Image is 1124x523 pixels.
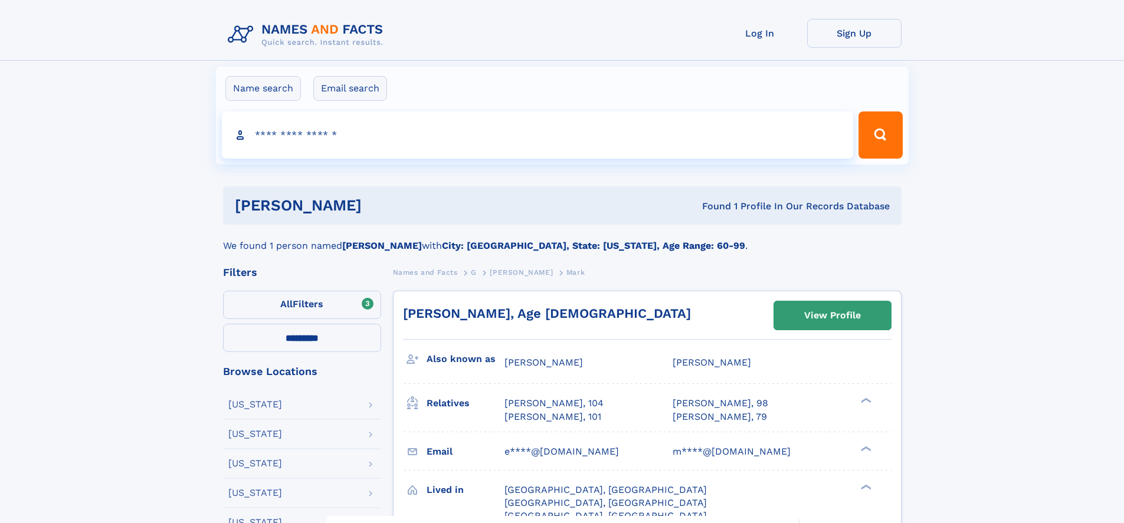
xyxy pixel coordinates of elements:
a: Log In [713,19,807,48]
div: [US_STATE] [228,429,282,439]
b: City: [GEOGRAPHIC_DATA], State: [US_STATE], Age Range: 60-99 [442,240,745,251]
a: [PERSON_NAME], 104 [504,397,604,410]
h3: Relatives [427,393,504,413]
a: Sign Up [807,19,902,48]
span: [GEOGRAPHIC_DATA], [GEOGRAPHIC_DATA] [504,510,707,521]
h3: Lived in [427,480,504,500]
span: [PERSON_NAME] [504,357,583,368]
div: ❯ [858,397,872,404]
label: Filters [223,291,381,319]
label: Name search [225,76,301,101]
div: View Profile [804,302,861,329]
div: [US_STATE] [228,488,282,498]
div: We found 1 person named with . [223,225,902,253]
span: [PERSON_NAME] [673,357,751,368]
span: [GEOGRAPHIC_DATA], [GEOGRAPHIC_DATA] [504,497,707,508]
input: search input [222,111,854,159]
img: Logo Names and Facts [223,19,393,51]
h3: Email [427,442,504,462]
span: [PERSON_NAME] [490,268,553,277]
label: Email search [313,76,387,101]
a: [PERSON_NAME], 98 [673,397,768,410]
button: Search Button [858,111,902,159]
a: [PERSON_NAME], 101 [504,410,601,423]
a: Names and Facts [393,265,458,279]
a: [PERSON_NAME], Age [DEMOGRAPHIC_DATA] [403,306,691,321]
div: [US_STATE] [228,459,282,468]
span: Mark [566,268,585,277]
h1: [PERSON_NAME] [235,198,532,213]
span: G [471,268,477,277]
div: ❯ [858,483,872,491]
span: All [280,298,293,310]
a: [PERSON_NAME], 79 [673,410,767,423]
b: [PERSON_NAME] [342,240,422,251]
div: Filters [223,267,381,278]
div: [US_STATE] [228,400,282,409]
h3: Also known as [427,349,504,369]
a: View Profile [774,301,891,330]
span: [GEOGRAPHIC_DATA], [GEOGRAPHIC_DATA] [504,484,707,495]
div: Browse Locations [223,366,381,377]
a: G [471,265,477,279]
div: ❯ [858,445,872,452]
a: [PERSON_NAME] [490,265,553,279]
div: Found 1 Profile In Our Records Database [532,200,890,213]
